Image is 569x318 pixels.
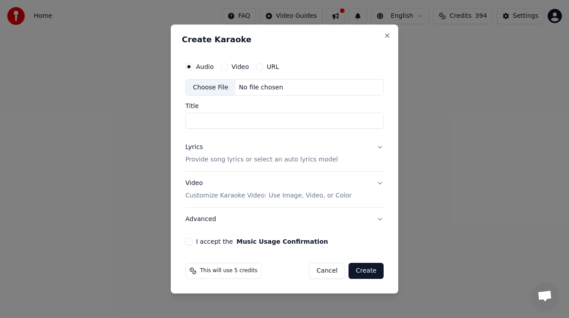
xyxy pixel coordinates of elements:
[185,103,384,109] label: Title
[236,83,287,92] div: No file chosen
[196,238,328,245] label: I accept the
[232,64,249,70] label: Video
[236,238,328,245] button: I accept the
[309,263,345,279] button: Cancel
[185,179,352,201] div: Video
[182,36,387,44] h2: Create Karaoke
[185,172,384,208] button: VideoCustomize Karaoke Video: Use Image, Video, or Color
[185,208,384,231] button: Advanced
[349,263,384,279] button: Create
[185,136,384,172] button: LyricsProvide song lyrics or select an auto lyrics model
[185,143,203,152] div: Lyrics
[200,267,257,274] span: This will use 5 credits
[196,64,214,70] label: Audio
[185,191,352,200] p: Customize Karaoke Video: Use Image, Video, or Color
[267,64,279,70] label: URL
[185,156,338,165] p: Provide song lyrics or select an auto lyrics model
[186,80,236,96] div: Choose File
